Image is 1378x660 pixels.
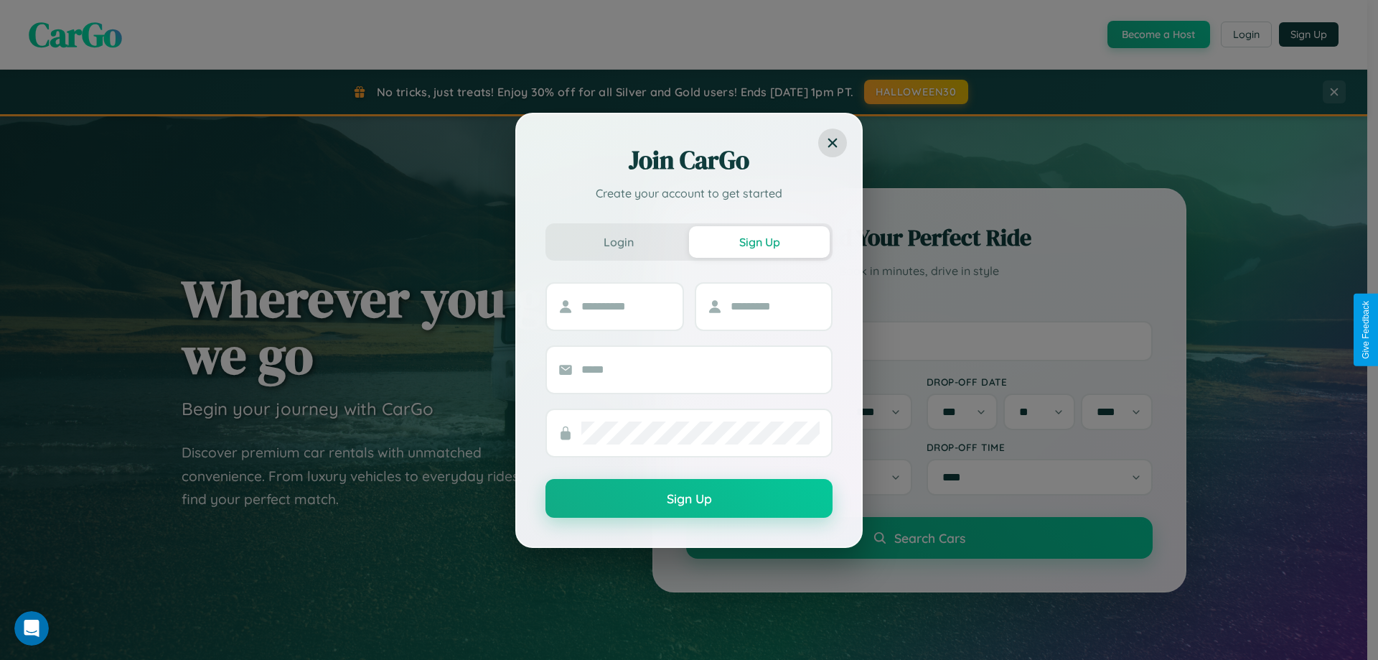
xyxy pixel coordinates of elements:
[548,226,689,258] button: Login
[1361,301,1371,359] div: Give Feedback
[545,185,833,202] p: Create your account to get started
[545,143,833,177] h2: Join CarGo
[689,226,830,258] button: Sign Up
[14,611,49,646] iframe: Intercom live chat
[545,479,833,518] button: Sign Up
